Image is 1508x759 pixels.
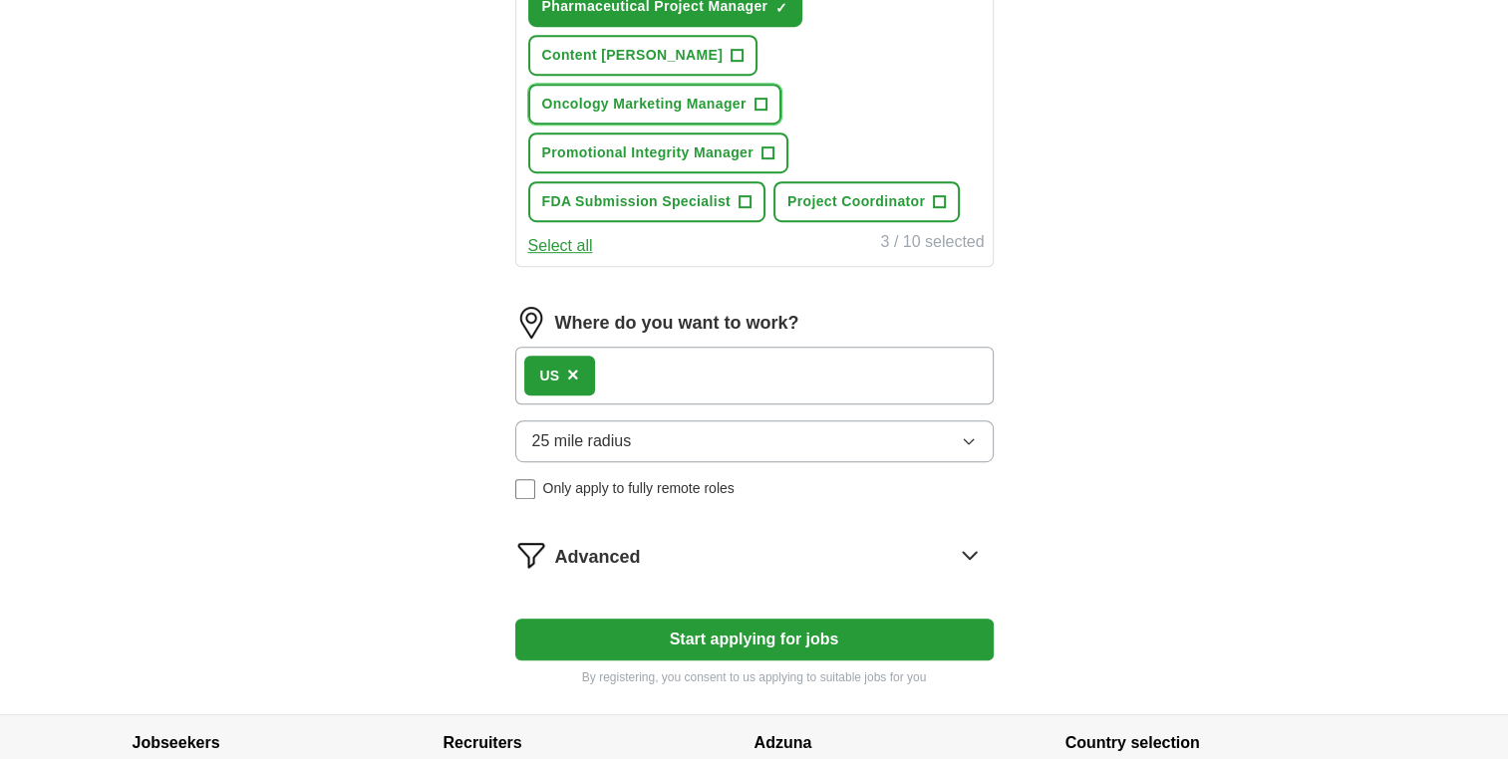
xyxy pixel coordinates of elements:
[540,366,559,386] div: US
[528,234,593,258] button: Select all
[515,420,994,462] button: 25 mile radius
[787,191,925,212] span: Project Coordinator
[567,364,579,385] span: ×
[515,668,994,686] p: By registering, you consent to us applying to suitable jobs for you
[515,539,547,571] img: filter
[542,45,724,66] span: Content [PERSON_NAME]
[555,310,799,337] label: Where do you want to work?
[515,479,535,499] input: Only apply to fully remote roles
[528,35,758,76] button: Content [PERSON_NAME]
[542,142,754,163] span: Promotional Integrity Manager
[532,429,632,453] span: 25 mile radius
[542,94,747,115] span: Oncology Marketing Manager
[773,181,960,222] button: Project Coordinator
[528,132,788,173] button: Promotional Integrity Manager
[528,84,781,125] button: Oncology Marketing Manager
[515,307,547,339] img: location.png
[555,544,641,571] span: Advanced
[880,230,984,258] div: 3 / 10 selected
[528,181,766,222] button: FDA Submission Specialist
[543,478,735,499] span: Only apply to fully remote roles
[542,191,732,212] span: FDA Submission Specialist
[567,361,579,390] button: ×
[515,619,994,660] button: Start applying for jobs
